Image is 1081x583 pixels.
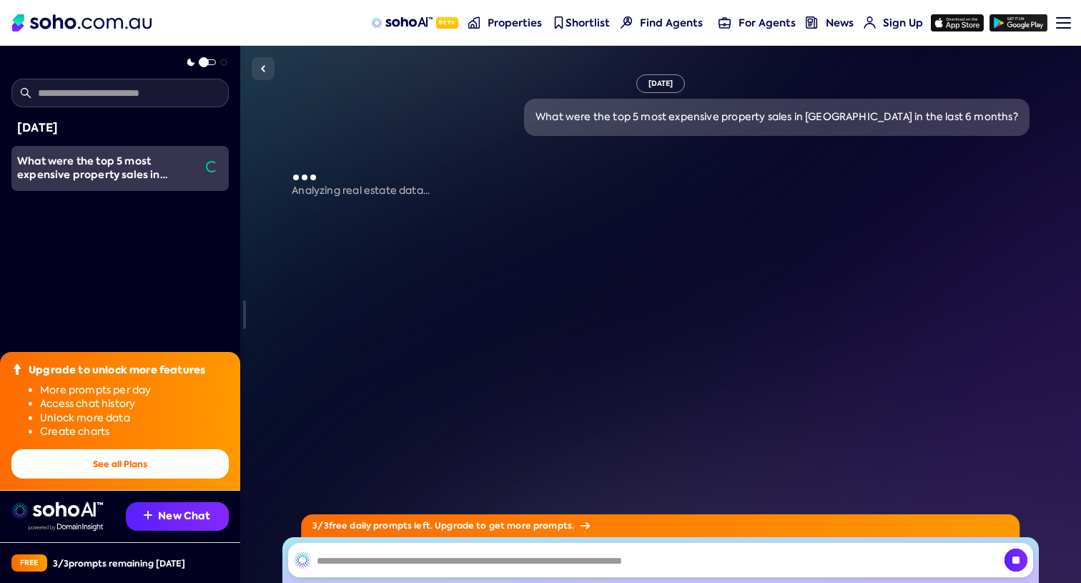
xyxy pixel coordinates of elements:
li: More prompts per day [40,383,229,398]
span: What were the top 5 most expensive property sales in [GEOGRAPHIC_DATA] in the last 6 months? [17,154,190,210]
img: app-store icon [931,14,984,31]
img: google-play icon [989,14,1047,31]
img: Sidebar toggle icon [255,60,272,77]
div: Free [11,554,47,572]
li: Create charts [40,425,229,439]
li: Access chat history [40,397,229,411]
img: Arrow icon [580,522,590,529]
div: [DATE] [17,119,223,137]
button: New Chat [126,502,229,531]
img: shortlist-nav icon [553,16,565,29]
span: Sign Up [883,16,923,30]
span: Beta [436,17,458,29]
img: for-agents-nav icon [864,16,876,29]
img: Upgrade icon [11,363,23,375]
img: Data provided by Domain Insight [29,524,103,531]
span: Properties [488,16,542,30]
button: See all Plans [11,449,229,479]
div: What were the top 5 most expensive property sales in [GEOGRAPHIC_DATA] in the last 6 months? [535,110,1018,124]
span: Shortlist [566,16,610,30]
img: for-agents-nav icon [719,16,731,29]
img: properties-nav icon [468,16,480,29]
div: 3 / 3 prompts remaining [DATE] [53,557,185,569]
button: Cancel request [1005,549,1027,572]
img: Send icon [1005,549,1027,572]
span: News [826,16,854,30]
img: Find agents icon [621,16,633,29]
img: news-nav icon [806,16,818,29]
div: 3 / 3 free daily prompts left. Upgrade to get more prompts. [301,514,1020,537]
img: sohoai logo [11,502,103,519]
span: Find Agents [640,16,703,30]
img: sohoAI logo [371,17,432,29]
a: What were the top 5 most expensive property sales in [GEOGRAPHIC_DATA] in the last 6 months? [11,146,197,191]
div: Upgrade to unlock more features [29,363,205,378]
img: Soho Logo [12,14,152,31]
img: SohoAI logo black [294,552,311,569]
li: Unlock more data [40,411,229,426]
span: For Agents [739,16,796,30]
div: [DATE] [636,74,686,93]
img: Recommendation icon [144,511,152,519]
div: What were the top 5 most expensive property sales in point cook in the last 6 months? [17,155,197,182]
p: Analyzing real estate data... [292,184,1029,198]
